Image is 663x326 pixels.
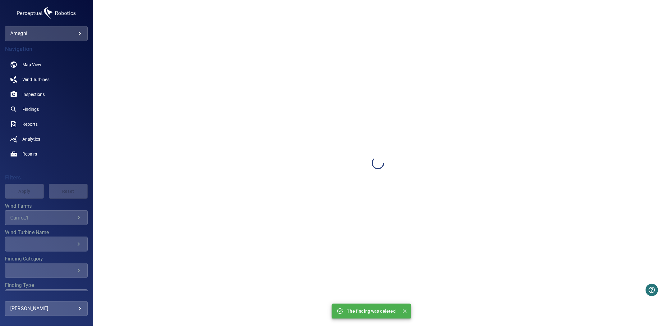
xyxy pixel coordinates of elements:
div: Finding Type [5,289,88,304]
label: Wind Turbine Name [5,230,88,235]
h4: Navigation [5,46,88,52]
span: Wind Turbines [22,76,49,83]
button: Close [401,307,409,315]
h4: Filters [5,174,88,181]
label: Finding Type [5,283,88,288]
span: Reports [22,121,38,127]
img: amegni-logo [15,5,77,21]
span: Findings [22,106,39,112]
a: repairs noActive [5,147,88,161]
div: Wind Farms [5,210,88,225]
span: Map View [22,61,41,68]
p: The finding was deleted [347,308,396,314]
div: Finding Category [5,263,88,278]
a: reports noActive [5,117,88,132]
span: Analytics [22,136,40,142]
a: map noActive [5,57,88,72]
div: [PERSON_NAME] [10,304,82,314]
div: amegni [10,29,82,38]
label: Wind Farms [5,204,88,209]
span: Repairs [22,151,37,157]
div: Carno_1 [10,215,75,221]
a: windturbines noActive [5,72,88,87]
span: Inspections [22,91,45,97]
a: analytics noActive [5,132,88,147]
a: inspections noActive [5,87,88,102]
div: amegni [5,26,88,41]
label: Finding Category [5,256,88,261]
a: findings noActive [5,102,88,117]
div: Wind Turbine Name [5,237,88,251]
